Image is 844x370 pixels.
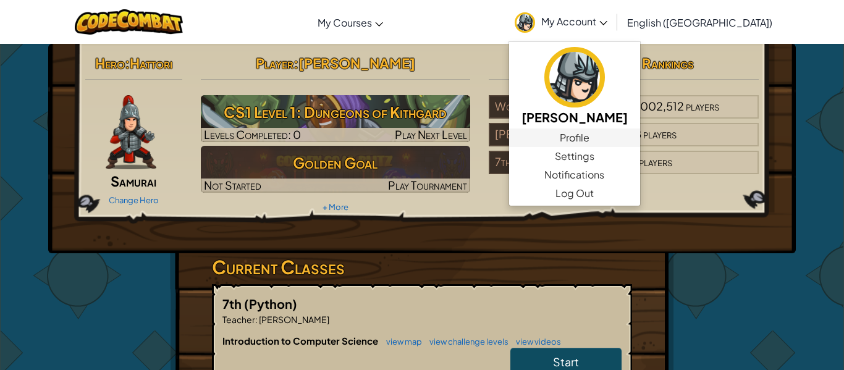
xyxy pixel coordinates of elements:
a: Notifications [509,166,640,184]
a: Profile [509,128,640,147]
span: 7th [222,296,244,311]
img: samurai.pose.png [106,95,156,169]
img: CS1 Level 1: Dungeons of Kithgard [201,95,471,142]
span: [PERSON_NAME] [298,54,415,72]
h5: [PERSON_NAME] [521,107,628,127]
span: : [293,54,298,72]
h3: Current Classes [212,253,632,281]
a: Play Next Level [201,95,471,142]
span: Teacher [222,314,255,325]
span: Hero [95,54,125,72]
span: : [125,54,130,72]
span: : [255,314,258,325]
h3: CS1 Level 1: Dungeons of Kithgard [201,98,471,126]
span: Hattori [130,54,172,72]
div: 7th [489,151,623,174]
span: (Python) [244,296,297,311]
img: Golden Goal [201,146,471,193]
a: [PERSON_NAME] [509,45,640,128]
span: [PERSON_NAME] [258,314,329,325]
div: World [489,95,623,119]
a: [PERSON_NAME]18players [489,135,759,149]
a: Golden GoalNot StartedPlay Tournament [201,146,471,193]
a: My Account [509,2,614,41]
span: My Account [541,15,607,28]
h3: Golden Goal [201,149,471,177]
span: Player [256,54,293,72]
span: Not Started [204,178,261,192]
a: English ([GEOGRAPHIC_DATA]) [621,6,779,39]
span: Notifications [544,167,604,182]
span: players [686,99,719,113]
a: view map [380,337,422,347]
a: view challenge levels [423,337,509,347]
a: Change Hero [109,195,159,205]
span: Start [553,355,579,369]
a: + More [323,202,348,212]
span: My Courses [318,16,372,29]
a: Settings [509,147,640,166]
img: CodeCombat logo [75,9,183,35]
span: Levels Completed: 0 [204,127,301,141]
span: English ([GEOGRAPHIC_DATA]) [627,16,772,29]
a: My Courses [311,6,389,39]
span: Play Next Level [395,127,467,141]
span: Introduction to Computer Science [222,335,380,347]
span: players [643,127,677,141]
a: Log Out [509,184,640,203]
a: view videos [510,337,561,347]
span: 8,002,512 [630,99,684,113]
span: Samurai [111,172,156,190]
span: players [639,154,672,169]
div: [PERSON_NAME] [489,123,623,146]
img: avatar [515,12,535,33]
a: World8,002,512players [489,107,759,121]
img: avatar [544,47,605,107]
a: 7th5players [489,162,759,177]
span: Play Tournament [388,178,467,192]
